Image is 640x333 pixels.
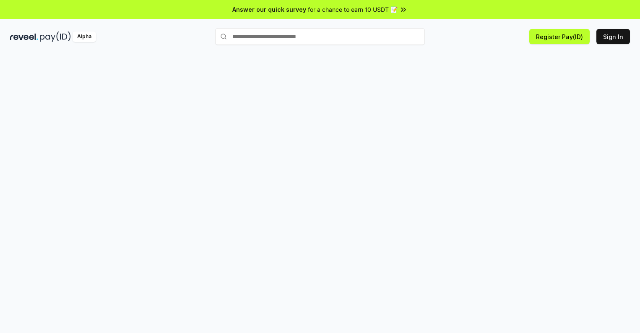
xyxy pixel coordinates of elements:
[308,5,398,14] span: for a chance to earn 10 USDT 📝
[10,31,38,42] img: reveel_dark
[73,31,96,42] div: Alpha
[529,29,590,44] button: Register Pay(ID)
[232,5,306,14] span: Answer our quick survey
[596,29,630,44] button: Sign In
[40,31,71,42] img: pay_id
